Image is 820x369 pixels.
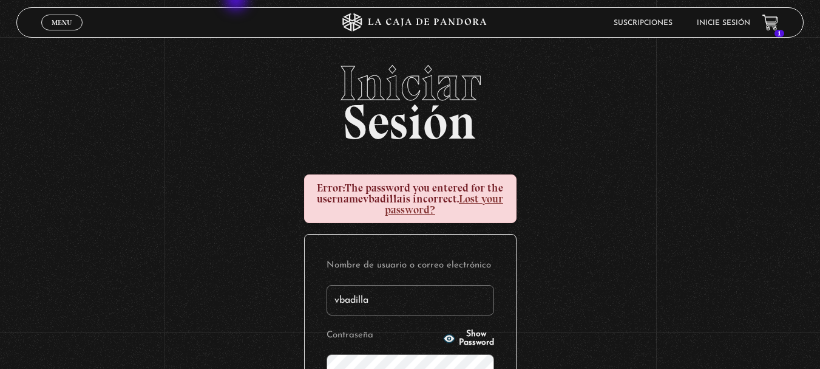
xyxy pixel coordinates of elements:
a: Inicie sesión [697,19,750,27]
a: 1 [762,15,779,31]
span: Iniciar [16,59,804,108]
span: Menu [52,19,72,26]
strong: Error: [317,181,345,195]
span: Show Password [459,330,494,347]
span: Cerrar [47,29,76,38]
a: Lost your password? [385,192,503,216]
label: Nombre de usuario o correo electrónico [327,257,494,275]
strong: vbadilla [363,192,402,205]
button: Show Password [443,330,494,347]
label: Contraseña [327,326,439,345]
span: 1 [774,30,784,37]
a: Suscripciones [614,19,673,27]
div: The password you entered for the username is incorrect. [304,174,517,223]
h2: Sesión [16,59,804,137]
